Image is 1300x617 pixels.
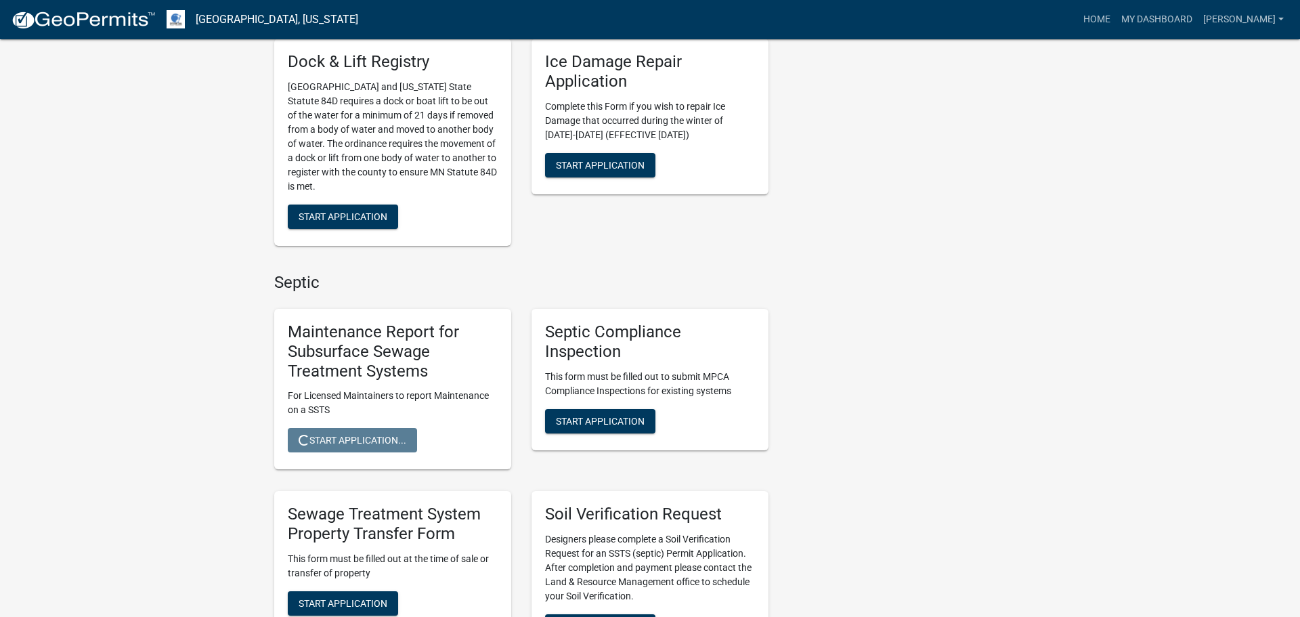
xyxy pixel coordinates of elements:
[545,505,755,524] h5: Soil Verification Request
[288,552,498,580] p: This form must be filled out at the time of sale or transfer of property
[1116,7,1198,33] a: My Dashboard
[288,505,498,544] h5: Sewage Treatment System Property Transfer Form
[545,409,655,433] button: Start Application
[167,10,185,28] img: Otter Tail County, Minnesota
[288,591,398,616] button: Start Application
[556,415,645,426] span: Start Application
[545,532,755,603] p: Designers please complete a Soil Verification Request for an SSTS (septic) Permit Application. Af...
[288,389,498,417] p: For Licensed Maintainers to report Maintenance on a SSTS
[545,52,755,91] h5: Ice Damage Repair Application
[288,428,417,452] button: Start Application...
[299,598,387,609] span: Start Application
[1198,7,1289,33] a: [PERSON_NAME]
[288,205,398,229] button: Start Application
[274,273,768,293] h4: Septic
[288,80,498,194] p: [GEOGRAPHIC_DATA] and [US_STATE] State Statute 84D requires a dock or boat lift to be out of the ...
[288,52,498,72] h5: Dock & Lift Registry
[545,153,655,177] button: Start Application
[1078,7,1116,33] a: Home
[556,160,645,171] span: Start Application
[545,322,755,362] h5: Septic Compliance Inspection
[299,435,406,446] span: Start Application...
[545,100,755,142] p: Complete this Form if you wish to repair Ice Damage that occurred during the winter of [DATE]-[DA...
[288,322,498,381] h5: Maintenance Report for Subsurface Sewage Treatment Systems
[196,8,358,31] a: [GEOGRAPHIC_DATA], [US_STATE]
[299,211,387,222] span: Start Application
[545,370,755,398] p: This form must be filled out to submit MPCA Compliance Inspections for existing systems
